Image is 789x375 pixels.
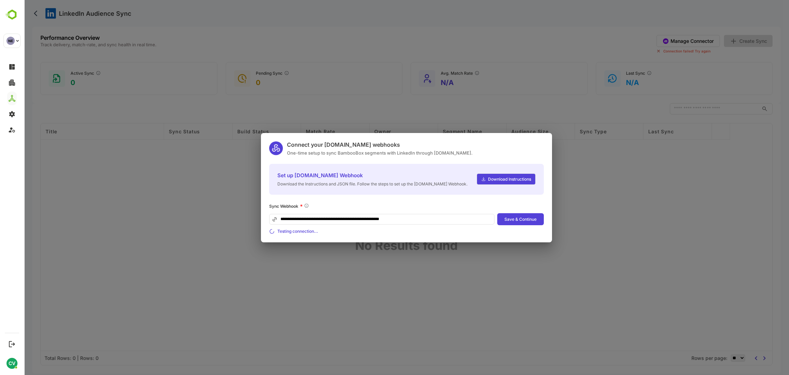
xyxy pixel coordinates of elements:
div: One-time setup to sync BambooBox segments with LinkedIn through [DOMAIN_NAME]. [263,150,449,156]
span: Sync Webhook [245,204,274,209]
span: Set up [DOMAIN_NAME] Webhook [253,172,443,179]
a: Download Instructions [453,173,512,185]
img: BambooboxLogoMark.f1c84d78b4c51b1a7b5f700c9845e183.svg [3,8,21,21]
div: Connect your [DOMAIN_NAME] webhooks [263,141,449,148]
div: NE [7,37,15,45]
button: Save & Continue [473,213,520,225]
span: Download Instructions [462,177,507,182]
span: Download the Instructions and JSON file. Follow the steps to set up the [DOMAIN_NAME] Webhook. [253,181,443,186]
span: Testing connection... [253,229,294,234]
span: Required for pushing segments to LinkedIn. [280,203,285,210]
button: Logout [7,339,16,349]
div: CV [7,358,17,369]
